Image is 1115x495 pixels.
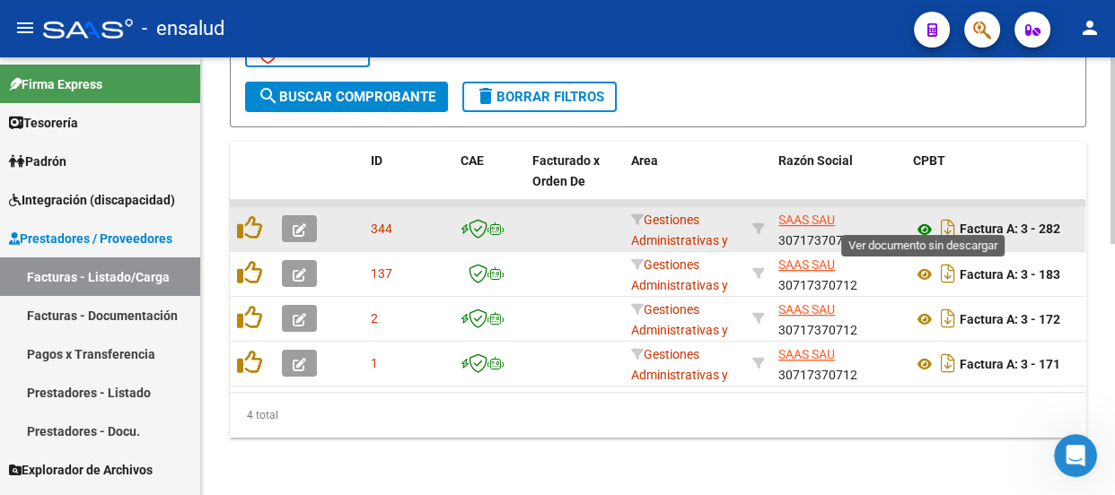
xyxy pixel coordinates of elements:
[462,82,617,112] button: Borrar Filtros
[1054,434,1097,477] iframe: Intercom live chat
[960,267,1060,282] strong: Factura A: 3 - 183
[778,213,835,227] span: SAAS SAU
[14,305,258,344] div: De nada, ¡Que tenga un lindo dia!
[15,320,344,351] textarea: Escribe un mensaje...
[9,113,78,133] span: Tesorería
[475,89,604,105] span: Borrar Filtros
[631,302,728,358] span: Gestiones Administrativas y Otros
[230,393,1086,438] div: 4 total
[364,142,453,221] datatable-header-cell: ID
[960,357,1060,371] strong: Factura A: 3 - 171
[28,358,42,372] button: Selector de emoji
[371,311,378,326] span: 2
[371,266,392,281] span: 137
[87,7,109,21] h1: Fin
[778,255,899,292] div: 30717370712
[771,142,906,221] datatable-header-cell: Razón Social
[14,75,294,238] div: La funcionalidad del box de agregar prestadores y su documentación habilitante [MEDICAL_DATA] es ...
[624,142,745,221] datatable-header-cell: Area
[87,21,276,48] p: El equipo también puede ayudar
[14,75,345,252] div: Soporte dice…
[57,358,71,372] button: Selector de gif
[936,304,960,333] i: Descargar documento
[778,300,899,337] div: 30717370712
[778,344,899,382] div: 30717370712
[371,153,382,168] span: ID
[371,221,392,236] span: 344
[960,312,1060,326] strong: Factura A: 3 - 172
[532,153,600,188] span: Facturado x Orden De
[778,257,835,272] span: SAAS SAU
[308,351,337,379] button: Enviar un mensaje…
[9,229,172,248] span: Prestadores / Proveedores
[936,214,960,243] i: Descargar documento
[936,349,960,378] i: Descargar documento
[461,153,484,168] span: CAE
[475,85,496,107] mat-icon: delete
[14,17,36,39] mat-icon: menu
[778,210,899,247] div: 30717370712
[778,153,853,168] span: Razón Social
[1079,17,1101,39] mat-icon: person
[258,89,435,105] span: Buscar Comprobante
[960,222,1060,237] strong: Factura A: 3 - 282
[142,9,224,48] span: - ensalud
[9,190,175,210] span: Integración (discapacidad)
[525,142,624,221] datatable-header-cell: Facturado x Orden De
[258,85,279,107] mat-icon: search
[936,259,960,288] i: Descargar documento
[631,153,658,168] span: Area
[9,460,153,480] span: Explorador de Archivos
[631,213,728,268] span: Gestiones Administrativas y Otros
[14,252,345,306] div: Sandra dice…
[453,142,525,221] datatable-header-cell: CAE
[14,305,345,384] div: Soporte dice…
[9,152,66,171] span: Padrón
[631,257,728,313] span: Gestiones Administrativas y Otros
[906,142,1094,221] datatable-header-cell: CPBT
[631,347,728,403] span: Gestiones Administrativas y Otros
[9,74,102,94] span: Firma Express
[12,11,46,45] button: go back
[258,44,357,60] span: FC Inválida
[778,302,835,317] span: SAAS SAU
[245,82,448,112] button: Buscar Comprobante
[315,11,347,43] div: Cerrar
[85,358,100,372] button: Adjuntar un archivo
[228,263,330,281] div: perfecto gracias
[29,86,280,227] div: La funcionalidad del box de agregar prestadores y su documentación habilitante [MEDICAL_DATA] es ...
[913,153,945,168] span: CPBT
[371,356,378,370] span: 1
[29,316,243,334] div: De nada, ¡Que tenga un lindo dia!
[778,347,835,361] span: SAAS SAU
[281,11,315,45] button: Inicio
[51,13,80,42] img: Profile image for Fin
[214,252,345,291] div: perfecto gracias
